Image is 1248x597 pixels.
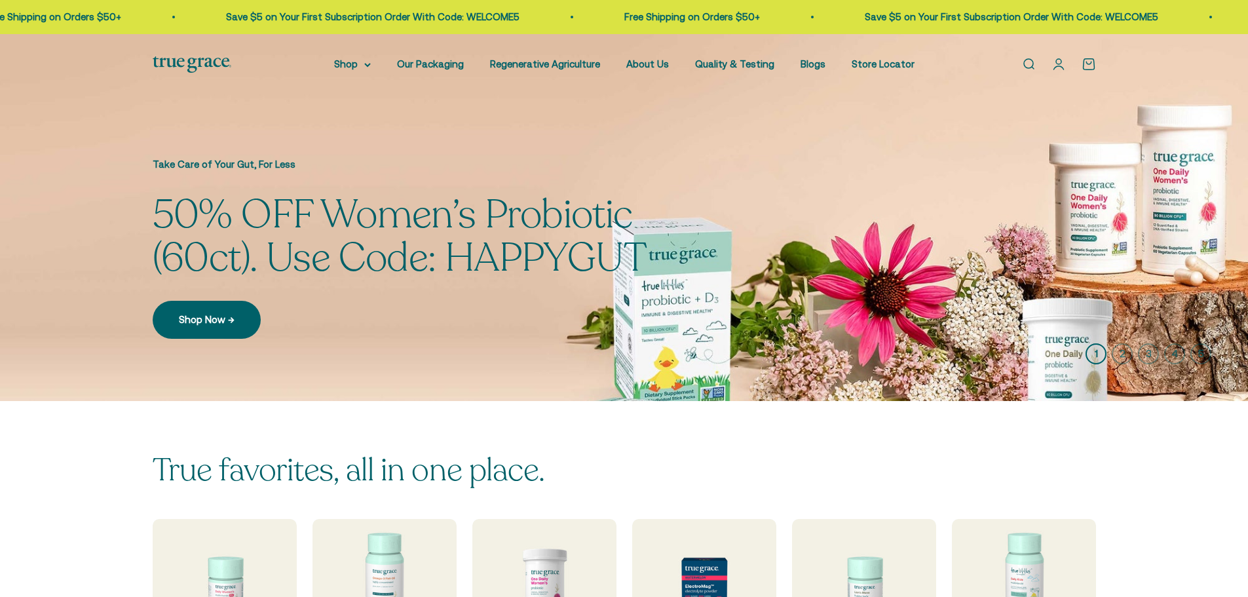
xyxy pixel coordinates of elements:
p: Save $5 on Your First Subscription Order With Code: WELCOME5 [220,9,514,25]
a: Free Shipping on Orders $50+ [618,11,754,22]
a: About Us [626,58,669,69]
button: 5 [1190,343,1211,364]
p: Take Care of Your Gut, For Less [153,157,729,172]
split-lines: True favorites, all in one place. [153,449,545,491]
button: 4 [1164,343,1185,364]
a: Our Packaging [397,58,464,69]
button: 2 [1112,343,1133,364]
a: Blogs [801,58,825,69]
split-lines: 50% OFF Women’s Probiotic (60ct). Use Code: HAPPYGUT [153,188,647,285]
button: 3 [1138,343,1159,364]
a: Regenerative Agriculture [490,58,600,69]
a: Quality & Testing [695,58,774,69]
button: 1 [1086,343,1106,364]
a: Shop Now → [153,301,261,339]
a: Store Locator [852,58,915,69]
p: Save $5 on Your First Subscription Order With Code: WELCOME5 [859,9,1152,25]
summary: Shop [334,56,371,72]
